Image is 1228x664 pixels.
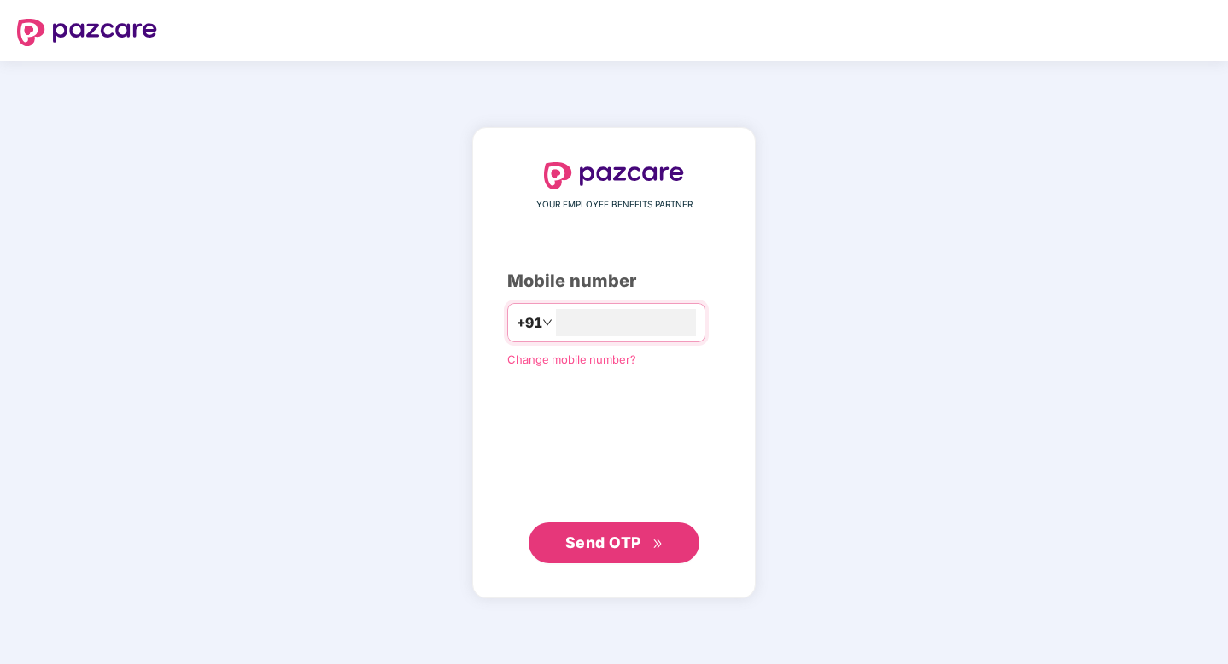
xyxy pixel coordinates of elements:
[17,19,157,46] img: logo
[507,352,636,366] a: Change mobile number?
[507,268,721,294] div: Mobile number
[652,539,664,550] span: double-right
[544,162,684,189] img: logo
[542,317,553,328] span: down
[565,533,641,551] span: Send OTP
[517,312,542,334] span: +91
[529,522,699,563] button: Send OTPdouble-right
[536,198,693,212] span: YOUR EMPLOYEE BENEFITS PARTNER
